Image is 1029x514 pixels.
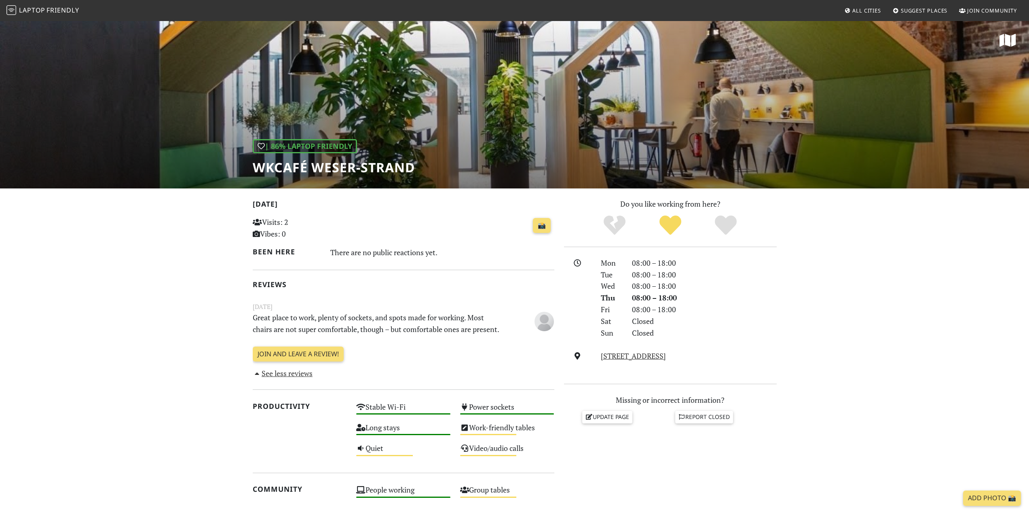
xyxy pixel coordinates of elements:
[351,483,455,504] div: People working
[248,312,507,335] p: Great place to work, plenty of sockets, and spots made for working. Most chairs are not super com...
[253,160,415,175] h1: WKcafé WESER-Strand
[455,483,559,504] div: Group tables
[253,200,554,212] h2: [DATE]
[627,292,782,304] div: 08:00 – 18:00
[890,3,951,18] a: Suggest Places
[19,6,45,15] span: Laptop
[535,316,554,326] span: Anonymous
[6,5,16,15] img: LaptopFriendly
[253,485,347,493] h2: Community
[564,394,777,406] p: Missing or incorrect information?
[455,400,559,421] div: Power sockets
[642,214,698,237] div: Yes
[627,269,782,281] div: 08:00 – 18:00
[596,327,627,339] div: Sun
[455,442,559,462] div: Video/audio calls
[351,442,455,462] div: Quiet
[253,280,554,289] h2: Reviews
[596,304,627,315] div: Fri
[351,400,455,421] div: Stable Wi-Fi
[533,218,551,233] a: 📸
[627,257,782,269] div: 08:00 – 18:00
[901,7,948,14] span: Suggest Places
[627,327,782,339] div: Closed
[596,280,627,292] div: Wed
[596,292,627,304] div: Thu
[582,411,632,423] a: Update page
[967,7,1017,14] span: Join Community
[587,214,642,237] div: No
[963,491,1021,506] a: Add Photo 📸
[253,347,344,362] a: Join and leave a review!
[698,214,754,237] div: Definitely!
[253,247,321,256] h2: Been here
[46,6,79,15] span: Friendly
[253,216,347,240] p: Visits: 2 Vibes: 0
[852,7,881,14] span: All Cities
[248,302,559,312] small: [DATE]
[455,421,559,442] div: Work-friendly tables
[956,3,1020,18] a: Join Community
[841,3,884,18] a: All Cities
[596,315,627,327] div: Sat
[351,421,455,442] div: Long stays
[601,351,666,361] a: [STREET_ADDRESS]
[596,257,627,269] div: Mon
[253,368,313,378] a: See less reviews
[596,269,627,281] div: Tue
[627,315,782,327] div: Closed
[675,411,733,423] a: Report closed
[330,246,554,259] div: There are no public reactions yet.
[6,4,79,18] a: LaptopFriendly LaptopFriendly
[627,280,782,292] div: 08:00 – 18:00
[627,304,782,315] div: 08:00 – 18:00
[253,139,357,153] div: | 86% Laptop Friendly
[535,312,554,331] img: blank-535327c66bd565773addf3077783bbfce4b00ec00e9fd257753287c682c7fa38.png
[253,402,347,410] h2: Productivity
[564,198,777,210] p: Do you like working from here?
